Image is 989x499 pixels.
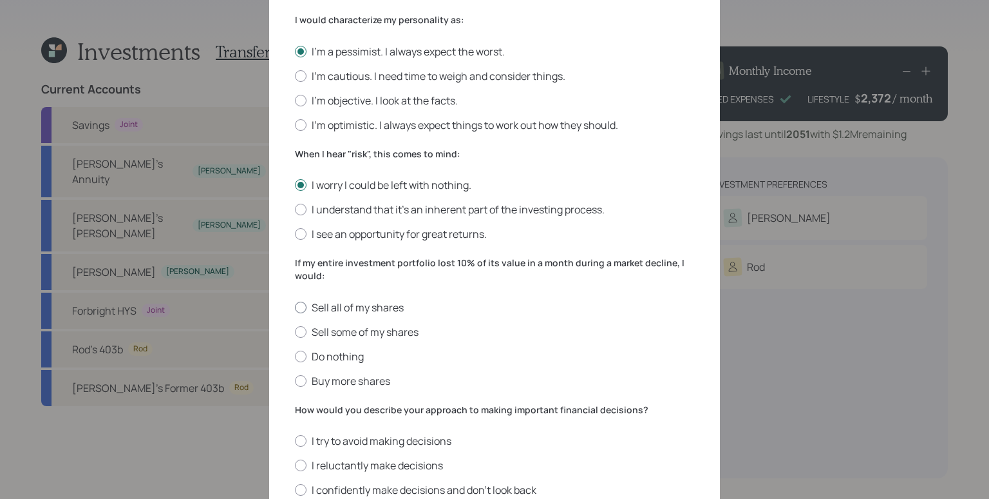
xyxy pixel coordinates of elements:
label: I worry I could be left with nothing. [295,178,694,192]
label: Do nothing [295,349,694,364]
label: I see an opportunity for great returns. [295,227,694,241]
label: Sell all of my shares [295,300,694,315]
label: I reluctantly make decisions [295,458,694,473]
label: When I hear "risk", this comes to mind: [295,148,694,161]
label: I'm cautious. I need time to weigh and consider things. [295,69,694,83]
label: Buy more shares [295,374,694,388]
label: If my entire investment portfolio lost 10% of its value in a month during a market decline, I would: [295,257,694,282]
label: I'm a pessimist. I always expect the worst. [295,44,694,59]
label: I understand that it’s an inherent part of the investing process. [295,202,694,217]
label: Sell some of my shares [295,325,694,339]
label: I confidently make decisions and don’t look back [295,483,694,497]
label: How would you describe your approach to making important financial decisions? [295,404,694,416]
label: I'm optimistic. I always expect things to work out how they should. [295,118,694,132]
label: I'm objective. I look at the facts. [295,93,694,108]
label: I try to avoid making decisions [295,434,694,448]
label: I would characterize my personality as: [295,14,694,26]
